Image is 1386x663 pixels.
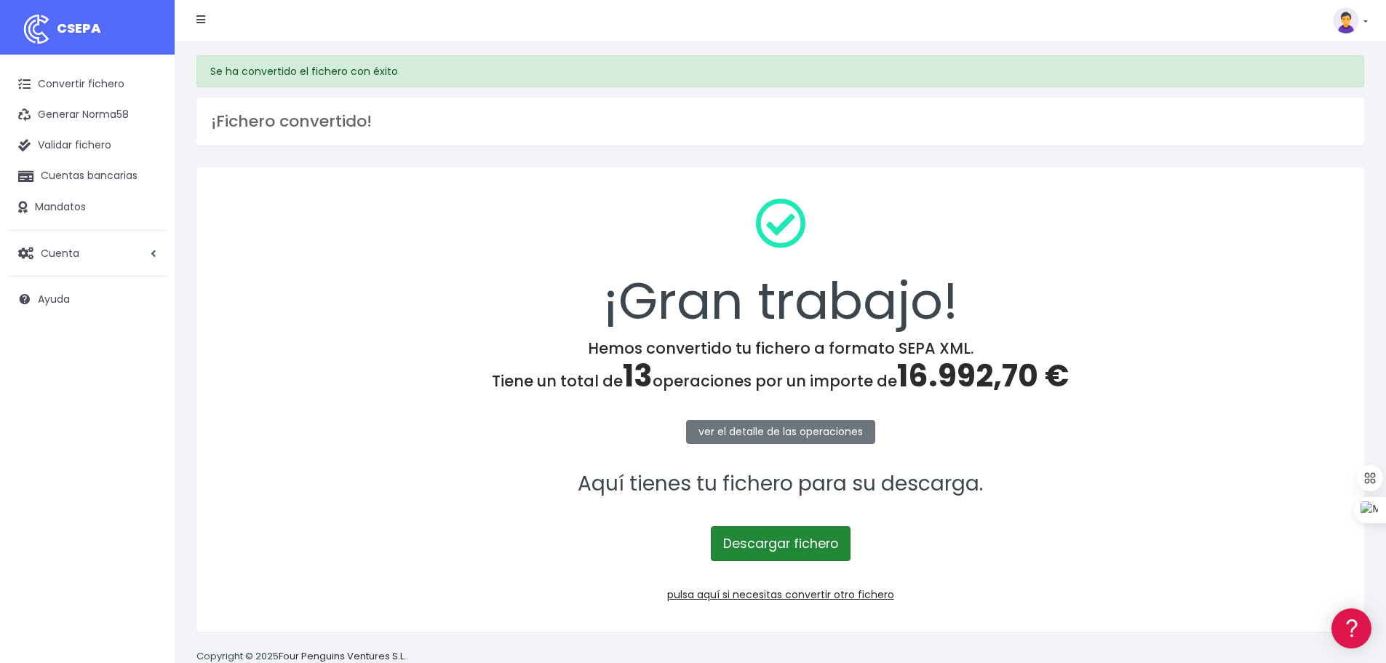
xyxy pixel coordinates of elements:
[57,19,101,37] span: CSEPA
[15,252,276,274] a: Perfiles de empresas
[38,292,70,306] span: Ayuda
[7,284,167,314] a: Ayuda
[15,312,276,335] a: General
[686,420,875,444] a: ver el detalle de las operaciones
[15,101,276,115] div: Información general
[7,238,167,269] a: Cuenta
[15,207,276,229] a: Problemas habituales
[200,419,280,433] a: POWERED BY ENCHANT
[15,184,276,207] a: Formatos
[196,55,1364,87] div: Se ha convertido el fichero con éxito
[215,468,1345,501] p: Aquí tienes tu fichero para su descarga.
[15,161,276,175] div: Convertir ficheros
[7,130,167,161] a: Validar fichero
[215,186,1345,339] div: ¡Gran trabajo!
[41,245,79,260] span: Cuenta
[15,124,276,146] a: Información general
[15,229,276,252] a: Videotutoriales
[897,354,1069,397] span: 16.992,70 €
[279,649,406,663] a: Four Penguins Ventures S.L.
[15,289,276,303] div: Facturación
[7,161,167,191] a: Cuentas bancarias
[215,339,1345,394] h4: Hemos convertido tu fichero a formato SEPA XML. Tiene un total de operaciones por un importe de
[15,349,276,363] div: Programadores
[7,100,167,130] a: Generar Norma58
[7,69,167,100] a: Convertir fichero
[15,389,276,415] button: Contáctanos
[18,11,55,47] img: logo
[667,587,894,602] a: pulsa aquí si necesitas convertir otro fichero
[7,192,167,223] a: Mandatos
[1333,7,1359,33] img: profile
[711,526,851,561] a: Descargar fichero
[211,112,1350,131] h3: ¡Fichero convertido!
[623,354,653,397] span: 13
[15,372,276,394] a: API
